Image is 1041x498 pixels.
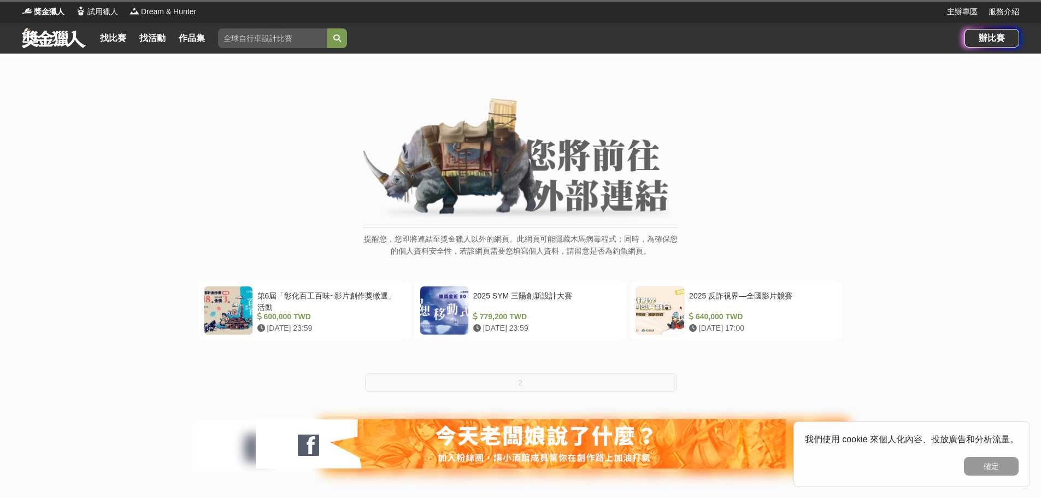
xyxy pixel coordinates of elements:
[22,6,64,17] a: Logo獎金獵人
[414,280,627,341] a: 2025 SYM 三陽創新設計大賽 779,200 TWD [DATE] 23:59
[129,5,140,16] img: Logo
[135,31,170,46] a: 找活動
[87,6,118,17] span: 試用獵人
[363,98,678,221] img: External Link Banner
[256,419,786,468] img: 127fc932-0e2d-47dc-a7d9-3a4a18f96856.jpg
[174,31,209,46] a: 作品集
[473,311,617,323] div: 779,200 TWD
[96,31,131,46] a: 找比賽
[257,290,401,311] div: 第6屆「彰化百工百味~影片創作獎徵選」活動
[805,435,1019,444] span: 我們使用 cookie 來個人化內容、投放廣告和分析流量。
[689,290,833,311] div: 2025 反詐視界—全國影片競賽
[75,5,86,16] img: Logo
[947,6,978,17] a: 主辦專區
[218,28,327,48] input: 全球自行車設計比賽
[129,6,196,17] a: LogoDream & Hunter
[34,6,64,17] span: 獎金獵人
[363,233,678,268] p: 提醒您，您即將連結至獎金獵人以外的網頁。此網頁可能隱藏木馬病毒程式；同時，為確保您的個人資料安全性，若該網頁需要您填寫個人資料，請留意是否為釣魚網頁。
[141,6,196,17] span: Dream & Hunter
[365,373,677,392] button: 2
[689,311,833,323] div: 640,000 TWD
[964,29,1019,48] a: 辦比賽
[473,323,617,334] div: [DATE] 23:59
[473,290,617,311] div: 2025 SYM 三陽創新設計大賽
[75,6,118,17] a: Logo試用獵人
[257,311,401,323] div: 600,000 TWD
[198,280,411,341] a: 第6屆「彰化百工百味~影片創作獎徵選」活動 600,000 TWD [DATE] 23:59
[630,280,843,341] a: 2025 反詐視界—全國影片競賽 640,000 TWD [DATE] 17:00
[689,323,833,334] div: [DATE] 17:00
[989,6,1019,17] a: 服務介紹
[964,457,1019,476] button: 確定
[257,323,401,334] div: [DATE] 23:59
[22,5,33,16] img: Logo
